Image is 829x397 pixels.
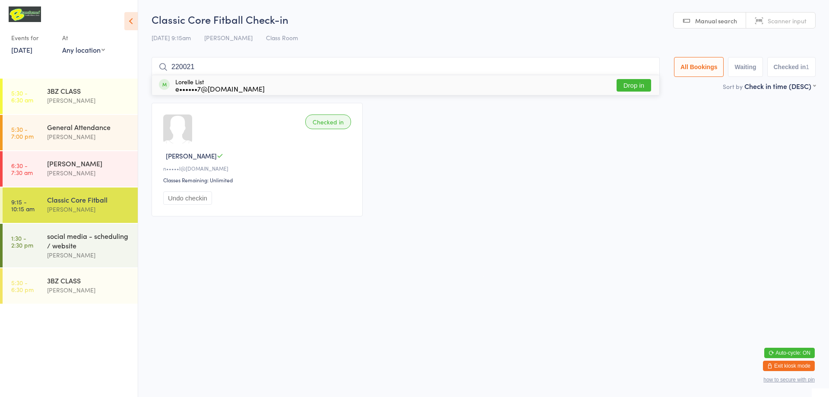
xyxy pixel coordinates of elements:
[47,195,130,204] div: Classic Core Fitball
[305,114,351,129] div: Checked in
[47,250,130,260] div: [PERSON_NAME]
[744,81,816,91] div: Check in time (DESC)
[47,285,130,295] div: [PERSON_NAME]
[175,78,265,92] div: Lorelle List
[3,79,138,114] a: 5:30 -6:30 am3BZ CLASS[PERSON_NAME]
[3,268,138,304] a: 5:30 -6:30 pm3BZ CLASS[PERSON_NAME]
[695,16,737,25] span: Manual search
[674,57,724,77] button: All Bookings
[3,115,138,150] a: 5:30 -7:00 pmGeneral Attendance[PERSON_NAME]
[163,176,354,184] div: Classes Remaining: Unlimited
[62,45,105,54] div: Any location
[47,204,130,214] div: [PERSON_NAME]
[768,16,807,25] span: Scanner input
[47,276,130,285] div: 3BZ CLASS
[47,86,130,95] div: 3BZ CLASS
[3,224,138,267] a: 1:30 -2:30 pmsocial media - scheduling / website[PERSON_NAME]
[3,151,138,187] a: 6:30 -7:30 am[PERSON_NAME][PERSON_NAME]
[62,31,105,45] div: At
[728,57,763,77] button: Waiting
[47,231,130,250] div: social media - scheduling / website
[266,33,298,42] span: Class Room
[175,85,265,92] div: e••••••7@[DOMAIN_NAME]
[204,33,253,42] span: [PERSON_NAME]
[166,151,217,160] span: [PERSON_NAME]
[11,31,54,45] div: Events for
[152,12,816,26] h2: Classic Core Fitball Check-in
[723,82,743,91] label: Sort by
[47,168,130,178] div: [PERSON_NAME]
[163,165,354,172] div: n•••••l@[DOMAIN_NAME]
[763,361,815,371] button: Exit kiosk mode
[47,122,130,132] div: General Attendance
[152,57,660,77] input: Search
[47,95,130,105] div: [PERSON_NAME]
[9,6,41,22] img: B Transformed Gym
[11,45,32,54] a: [DATE]
[767,57,816,77] button: Checked in1
[11,235,33,248] time: 1:30 - 2:30 pm
[11,89,33,103] time: 5:30 - 6:30 am
[11,198,35,212] time: 9:15 - 10:15 am
[11,162,33,176] time: 6:30 - 7:30 am
[617,79,651,92] button: Drop in
[764,348,815,358] button: Auto-cycle: ON
[11,126,34,140] time: 5:30 - 7:00 pm
[163,191,212,205] button: Undo checkin
[806,64,809,70] div: 1
[47,132,130,142] div: [PERSON_NAME]
[152,33,191,42] span: [DATE] 9:15am
[47,159,130,168] div: [PERSON_NAME]
[3,187,138,223] a: 9:15 -10:15 amClassic Core Fitball[PERSON_NAME]
[11,279,34,293] time: 5:30 - 6:30 pm
[763,377,815,383] button: how to secure with pin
